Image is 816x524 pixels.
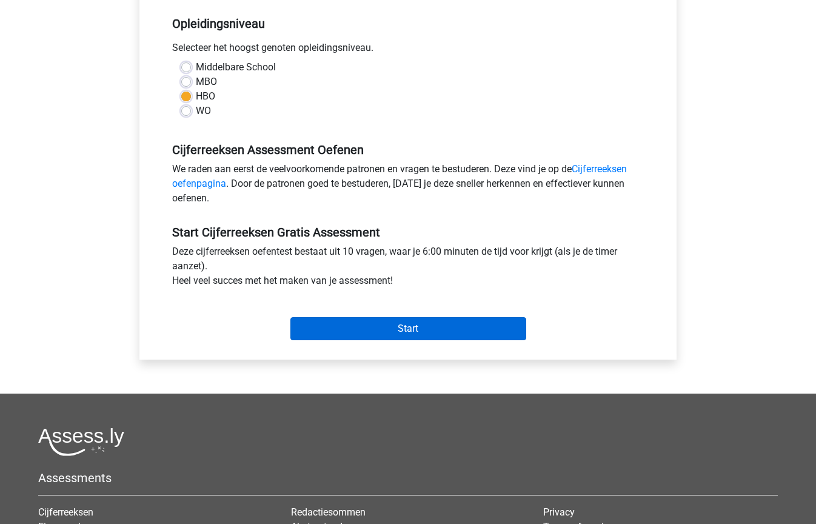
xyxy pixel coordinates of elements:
label: Middelbare School [196,60,276,75]
h5: Assessments [38,471,778,485]
label: WO [196,104,211,118]
a: Privacy [543,506,575,518]
a: Cijferreeksen [38,506,93,518]
div: Deze cijferreeksen oefentest bestaat uit 10 vragen, waar je 6:00 minuten de tijd voor krijgt (als... [163,244,653,293]
label: HBO [196,89,215,104]
div: Selecteer het hoogst genoten opleidingsniveau. [163,41,653,60]
input: Start [290,317,526,340]
img: Assessly logo [38,428,124,456]
h5: Cijferreeksen Assessment Oefenen [172,143,644,157]
div: We raden aan eerst de veelvoorkomende patronen en vragen te bestuderen. Deze vind je op de . Door... [163,162,653,210]
a: Redactiesommen [291,506,366,518]
h5: Start Cijferreeksen Gratis Assessment [172,225,644,240]
label: MBO [196,75,217,89]
h5: Opleidingsniveau [172,12,644,36]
